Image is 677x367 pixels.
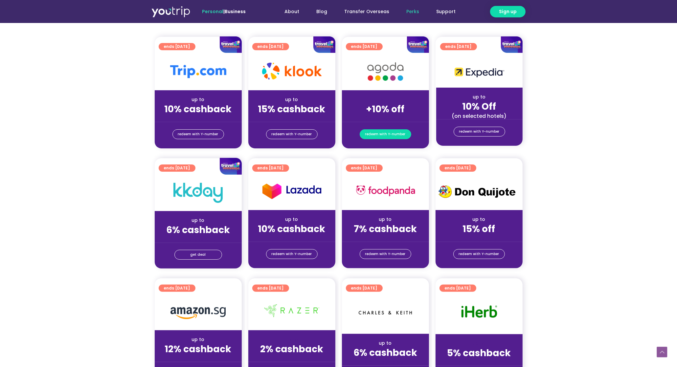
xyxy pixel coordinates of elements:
[165,103,232,116] strong: 10% cashback
[360,129,411,139] a: redeem with Y-number
[191,250,206,259] span: get deal
[347,359,424,366] div: (for stays only)
[346,164,383,172] a: ends [DATE]
[441,94,517,100] div: up to
[440,285,476,292] a: ends [DATE]
[365,249,406,259] span: redeem with Y-number
[258,223,326,235] strong: 10% cashback
[347,340,424,347] div: up to
[347,235,424,242] div: (for stays only)
[272,249,312,259] span: redeem with Y-number
[254,235,330,242] div: (for stays only)
[258,164,284,172] span: ends [DATE]
[258,103,326,116] strong: 15% cashback
[351,285,377,292] span: ends [DATE]
[441,359,517,366] div: (for stays only)
[447,347,511,359] strong: 5% cashback
[454,127,505,137] a: redeem with Y-number
[160,336,237,343] div: up to
[159,285,195,292] a: ends [DATE]
[336,6,398,18] a: Transfer Overseas
[166,224,230,236] strong: 6% cashback
[346,285,383,292] a: ends [DATE]
[347,216,424,223] div: up to
[308,6,336,18] a: Blog
[499,8,517,15] span: Sign up
[252,164,289,172] a: ends [DATE]
[276,6,308,18] a: About
[365,130,406,139] span: redeem with Y-number
[347,115,424,122] div: (for stays only)
[445,164,471,172] span: ends [DATE]
[360,249,411,259] a: redeem with Y-number
[254,355,330,362] div: (for stays only)
[441,216,517,223] div: up to
[254,115,330,122] div: (for stays only)
[441,340,517,347] div: up to
[258,285,284,292] span: ends [DATE]
[354,223,417,235] strong: 7% cashback
[353,346,417,359] strong: 6% cashback
[490,6,526,17] a: Sign up
[172,129,224,139] a: redeem with Y-number
[463,223,495,235] strong: 15% off
[225,8,246,15] a: Business
[428,6,464,18] a: Support
[202,8,246,15] span: |
[398,6,428,18] a: Perks
[164,285,190,292] span: ends [DATE]
[160,96,237,103] div: up to
[178,130,218,139] span: redeem with Y-number
[441,235,517,242] div: (for stays only)
[366,103,405,116] strong: +10% off
[453,249,505,259] a: redeem with Y-number
[463,100,496,113] strong: 10% Off
[174,250,222,260] a: get deal
[272,130,312,139] span: redeem with Y-number
[160,217,237,224] div: up to
[165,343,232,356] strong: 12% cashback
[266,129,318,139] a: redeem with Y-number
[254,336,330,343] div: up to
[160,355,237,362] div: (for stays only)
[254,96,330,103] div: up to
[260,343,323,356] strong: 2% cashback
[252,285,289,292] a: ends [DATE]
[459,127,500,136] span: redeem with Y-number
[202,8,223,15] span: Personal
[441,113,517,119] div: (on selected hotels)
[160,115,237,122] div: (for stays only)
[263,6,464,18] nav: Menu
[459,249,499,259] span: redeem with Y-number
[445,285,471,292] span: ends [DATE]
[440,164,476,172] a: ends [DATE]
[160,236,237,243] div: (for stays only)
[351,164,377,172] span: ends [DATE]
[266,249,318,259] a: redeem with Y-number
[379,96,392,103] span: up to
[254,216,330,223] div: up to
